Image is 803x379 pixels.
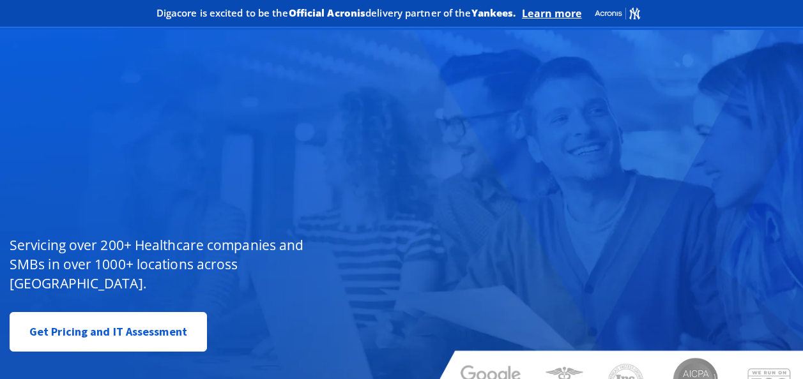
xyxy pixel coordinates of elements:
p: Servicing over 200+ Healthcare companies and SMBs in over 1000+ locations across [GEOGRAPHIC_DATA]. [10,235,337,293]
span: Get Pricing and IT Assessment [29,319,187,345]
img: Acronis [594,6,641,20]
h2: Digacore is excited to be the delivery partner of the [157,8,516,18]
a: Learn more [522,7,581,20]
a: Get Pricing and IT Assessment [10,312,207,352]
b: Official Acronis [289,6,366,19]
b: Yankees. [471,6,516,19]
